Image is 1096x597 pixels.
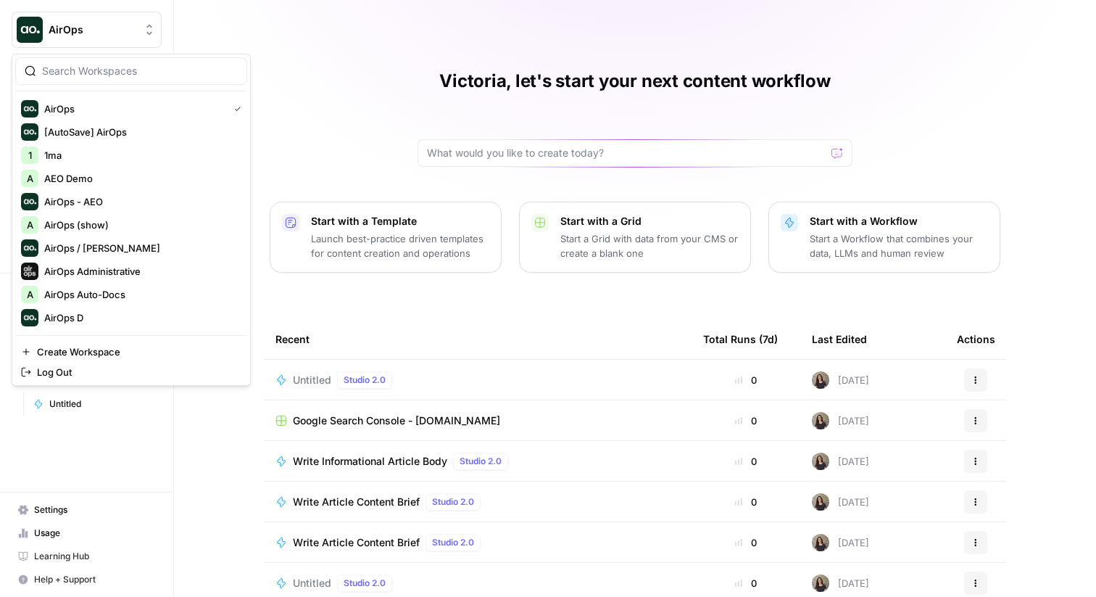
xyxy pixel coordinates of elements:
button: Workspace: AirOps [12,12,162,48]
a: UntitledStudio 2.0 [275,371,680,389]
input: What would you like to create today? [427,146,826,160]
span: 1 [28,148,32,162]
span: Write Article Content Brief [293,535,420,550]
a: Settings [12,498,162,522]
span: Untitled [293,373,331,387]
span: Usage [34,527,155,540]
div: 0 [703,495,789,509]
img: n04lk3h3q0iujb8nvuuepb5yxxxi [812,534,829,551]
img: AirOps D Logo [21,309,38,326]
span: Studio 2.0 [432,495,474,509]
div: [DATE] [812,371,869,389]
div: [DATE] [812,453,869,470]
img: AirOps Logo [21,100,38,118]
div: 0 [703,373,789,387]
span: A [27,171,33,186]
span: AirOps [49,22,136,37]
a: UntitledStudio 2.0 [275,575,680,592]
span: Settings [34,503,155,516]
span: AirOps / [PERSON_NAME] [44,241,236,255]
span: Studio 2.0 [432,536,474,549]
p: Start a Grid with data from your CMS or create a blank one [560,231,739,260]
span: A [27,218,33,232]
div: [DATE] [812,412,869,429]
button: Start with a GridStart a Grid with data from your CMS or create a blank one [519,202,751,273]
span: Learning Hub [34,550,155,563]
span: AirOps Auto-Docs [44,287,236,302]
a: Log Out [15,362,247,382]
img: AirOps / Nicholas Cabral Logo [21,239,38,257]
img: n04lk3h3q0iujb8nvuuepb5yxxxi [812,371,829,389]
h1: Victoria, let's start your next content workflow [439,70,830,93]
p: Launch best-practice driven templates for content creation and operations [311,231,489,260]
img: AirOps - AEO Logo [21,193,38,210]
input: Search Workspaces [42,64,238,78]
div: Last Edited [812,319,867,359]
span: Untitled [49,398,155,411]
img: n04lk3h3q0iujb8nvuuepb5yxxxi [812,412,829,429]
span: Studio 2.0 [344,374,386,387]
div: Workspace: AirOps [12,54,251,386]
div: Actions [957,319,995,359]
div: [DATE] [812,493,869,511]
div: Total Runs (7d) [703,319,778,359]
div: [DATE] [812,534,869,551]
span: AEO Demo [44,171,236,186]
span: Write Article Content Brief [293,495,420,509]
p: Start with a Workflow [810,214,988,228]
img: n04lk3h3q0iujb8nvuuepb5yxxxi [812,453,829,470]
span: Google Search Console - [DOMAIN_NAME] [293,413,500,428]
span: AirOps (show) [44,218,236,232]
span: AirOps - AEO [44,194,236,209]
span: Untitled [293,576,331,590]
div: 0 [703,576,789,590]
button: Start with a TemplateLaunch best-practice driven templates for content creation and operations [270,202,502,273]
div: 0 [703,454,789,469]
div: Recent [275,319,680,359]
span: Log Out [37,365,236,379]
div: [DATE] [812,575,869,592]
span: AirOps Administrative [44,264,236,279]
img: AirOps Administrative Logo [21,263,38,280]
span: [AutoSave] AirOps [44,125,236,139]
div: 0 [703,413,789,428]
span: AirOps [44,102,223,116]
span: Studio 2.0 [460,455,502,468]
p: Start with a Template [311,214,489,228]
span: 1ma [44,148,236,162]
a: Write Informational Article BodyStudio 2.0 [275,453,680,470]
img: n04lk3h3q0iujb8nvuuepb5yxxxi [812,575,829,592]
span: Write Informational Article Body [293,454,447,469]
p: Start a Workflow that combines your data, LLMs and human review [810,231,988,260]
p: Start with a Grid [560,214,739,228]
a: Write Article Content BriefStudio 2.0 [275,493,680,511]
a: Learning Hub [12,545,162,568]
img: n04lk3h3q0iujb8nvuuepb5yxxxi [812,493,829,511]
a: Usage [12,522,162,545]
button: Start with a WorkflowStart a Workflow that combines your data, LLMs and human review [768,202,1000,273]
span: A [27,287,33,302]
a: Untitled [27,392,162,416]
div: 0 [703,535,789,550]
span: AirOps D [44,310,236,325]
img: AirOps Logo [17,17,43,43]
a: Create Workspace [15,342,247,362]
a: Write Article Content BriefStudio 2.0 [275,534,680,551]
span: Help + Support [34,573,155,586]
span: Create Workspace [37,345,236,359]
img: [AutoSave] AirOps Logo [21,123,38,141]
button: Help + Support [12,568,162,591]
span: Studio 2.0 [344,577,386,590]
a: Google Search Console - [DOMAIN_NAME] [275,413,680,428]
